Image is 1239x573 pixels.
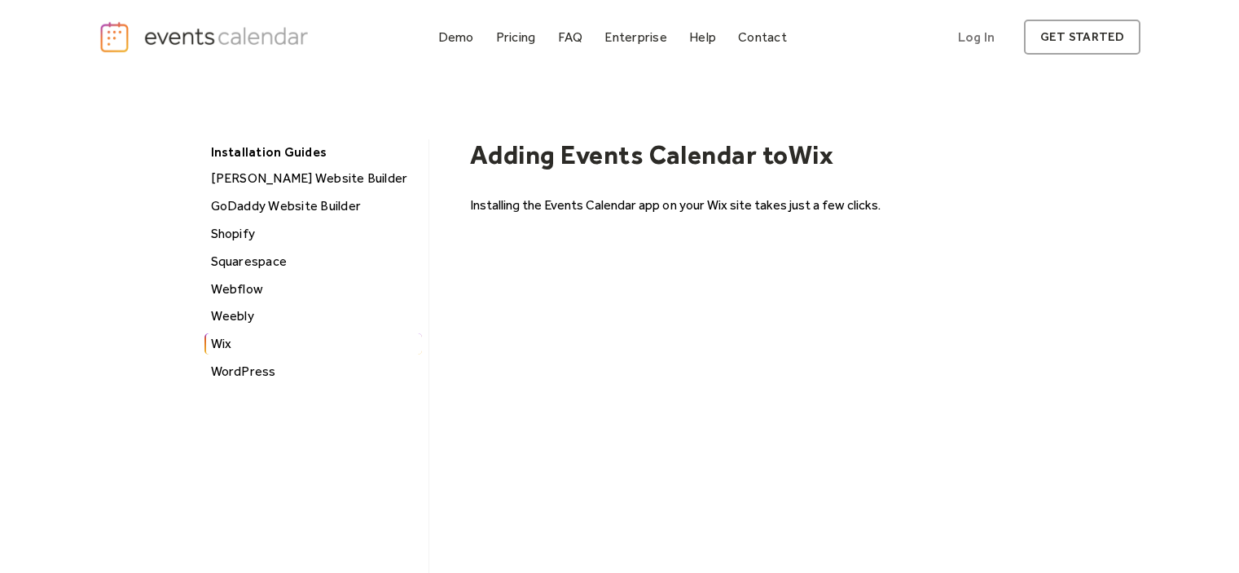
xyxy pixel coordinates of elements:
[204,306,422,327] a: Weebly
[206,223,422,245] div: Shopify
[204,223,422,245] a: Shopify
[558,33,583,42] div: FAQ
[789,139,833,170] h1: Wix
[206,251,422,272] div: Squarespace
[206,168,422,189] div: [PERSON_NAME] Website Builder
[689,33,716,42] div: Help
[438,33,474,42] div: Demo
[470,139,789,170] h1: Adding Events Calendar to
[204,196,422,217] a: GoDaddy Website Builder
[432,26,481,48] a: Demo
[942,20,1011,55] a: Log In
[203,139,420,165] div: Installation Guides
[683,26,723,48] a: Help
[206,306,422,327] div: Weebly
[206,361,422,382] div: WordPress
[551,26,590,48] a: FAQ
[206,333,422,355] div: Wix
[1024,20,1140,55] a: get started
[204,361,422,382] a: WordPress
[204,168,422,189] a: [PERSON_NAME] Website Builder
[204,333,422,355] a: Wix
[204,251,422,272] a: Squarespace
[99,20,314,54] a: home
[470,215,1037,235] p: ‍
[732,26,793,48] a: Contact
[738,33,787,42] div: Contact
[604,33,666,42] div: Enterprise
[490,26,543,48] a: Pricing
[598,26,673,48] a: Enterprise
[204,279,422,300] a: Webflow
[206,196,422,217] div: GoDaddy Website Builder
[206,279,422,300] div: Webflow
[470,196,1037,215] p: Installing the Events Calendar app on your Wix site takes just a few clicks.
[496,33,536,42] div: Pricing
